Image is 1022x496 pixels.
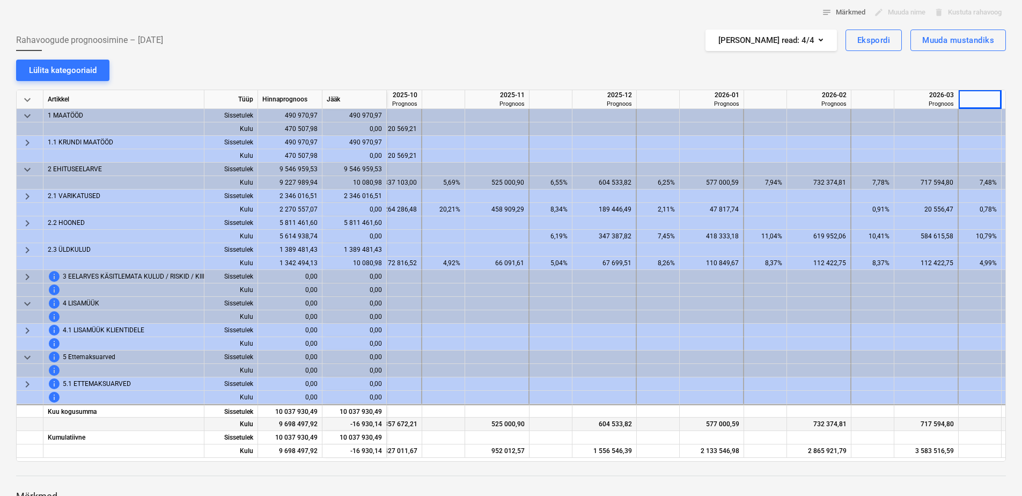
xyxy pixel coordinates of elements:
div: 10 037 930,49 [322,404,387,418]
div: 0,00 [322,337,387,351]
div: 20 569,21 [362,149,417,163]
div: -16 930,14 [322,418,387,431]
div: Prognoos [469,100,525,108]
div: 10 037 930,49 [258,431,322,444]
div: 470 507,98 [258,122,322,136]
div: 0,00 [322,122,387,136]
div: 0,00 [258,391,322,404]
span: Seda rida ei saa prognoosida enne, kui tellija hind on uuendatud. Selle muutmiseks võtke ühendust... [48,324,61,337]
span: 2 EHITUSEELARVE [48,163,102,176]
button: Ekspordi [845,30,902,51]
div: 525 000,90 [469,176,524,189]
div: 0,00 [322,149,387,163]
span: keyboard_arrow_down [21,110,34,122]
div: Sissetulek [204,404,258,418]
div: 0,00 [322,324,387,337]
span: 5.1 ETTEMAKSUARVED [63,377,131,391]
div: [PERSON_NAME] read : 4/4 [718,33,824,47]
span: 2.1 VARIKATUSED [48,189,100,203]
div: Kulu [204,283,258,297]
button: Muuda mustandiks [910,30,1006,51]
div: Artikkel [43,90,204,109]
div: 952 012,57 [469,444,525,458]
span: Seda rida ei saa prognoosida enne, kui hinnaprognoos on uuendatud [48,364,61,377]
div: 7,78% [856,176,889,189]
div: 2 270 557,07 [258,203,322,216]
span: keyboard_arrow_down [21,297,34,310]
span: keyboard_arrow_down [21,93,34,106]
span: notes [822,8,832,17]
div: Sissetulek [204,189,258,203]
div: 8,34% [534,203,568,216]
div: 10 080,98 [322,176,387,189]
div: Kulu [204,203,258,216]
div: Sissetulek [204,243,258,257]
span: 2.3 ÜLDKULUD [48,243,91,257]
div: 0,00 [322,297,387,310]
span: Rahavoogude prognoosimine – [DATE] [16,34,163,47]
span: keyboard_arrow_down [21,163,34,176]
div: 5 614 938,74 [258,230,322,243]
div: 20 569,21 [362,122,417,136]
span: 3 EELARVES KÄSITLEMATA KULUD / RISKID / KIIRMAKSE [63,270,228,283]
div: 604 533,82 [577,176,631,189]
div: 6,25% [641,176,675,189]
div: Kumulatiivne [43,431,204,444]
span: keyboard_arrow_right [21,217,34,230]
span: Seda rida ei saa prognoosida enne, kui hinnaprognoos on uuendatud [48,337,61,350]
div: 4,92% [427,257,460,270]
div: 427 011,67 [362,444,417,458]
div: 1 556 546,39 [577,444,632,458]
div: 5,69% [427,176,460,189]
div: 0,00 [322,270,387,283]
span: Seda rida ei saa prognoosida enne, kui hinnaprognoos on uuendatud [48,391,61,404]
div: Sissetulek [204,270,258,283]
span: keyboard_arrow_right [21,244,34,257]
div: Prognoos [577,100,632,108]
div: 717 594,80 [899,418,954,431]
div: 72 816,52 [362,257,417,270]
div: 0,00 [258,364,322,377]
button: Märkmed [818,4,870,21]
span: Seda rida ei saa prognoosida enne, kui tellija hind on uuendatud. Selle muutmiseks võtke ühendust... [48,377,61,390]
div: Sissetulek [204,324,258,337]
div: Prognoos [362,100,417,108]
div: Kulu [204,122,258,136]
div: 0,00 [258,297,322,310]
div: Prognoos [791,100,847,108]
div: 490 970,97 [322,136,387,149]
div: 0,91% [856,203,889,216]
div: 10 037 930,49 [322,431,387,444]
div: 525 000,90 [469,418,525,431]
div: 0,00 [258,283,322,297]
span: keyboard_arrow_right [21,324,34,337]
span: Seda rida ei saa prognoosida enne, kui hinnaprognoos on uuendatud [48,310,61,323]
div: Prognoos [899,100,954,108]
div: 7,94% [748,176,782,189]
div: 8,26% [641,257,675,270]
div: Sissetulek [204,377,258,391]
div: Muuda mustandiks [922,33,994,47]
div: 9 546 959,53 [322,163,387,176]
div: 577 000,59 [684,176,739,189]
div: 20 556,47 [899,203,953,216]
span: keyboard_arrow_right [21,378,34,391]
div: 2 865 921,79 [791,444,847,458]
div: 717 594,80 [899,176,953,189]
div: 490 970,97 [258,136,322,149]
div: 0,00 [322,391,387,404]
div: 0,00 [322,283,387,297]
div: 4,99% [963,257,997,270]
div: Sissetulek [204,297,258,310]
div: 67 699,51 [577,257,631,270]
div: 0,00 [322,230,387,243]
div: 5 811 461,60 [258,216,322,230]
div: 1 389 481,43 [258,243,322,257]
span: 1 MAATÖÖD [48,109,83,122]
div: Kulu [204,364,258,377]
div: 110 849,67 [684,257,739,270]
div: Hinnaprognoos [258,90,322,109]
div: Kulu [204,337,258,351]
div: 8,37% [748,257,782,270]
div: 2,11% [641,203,675,216]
